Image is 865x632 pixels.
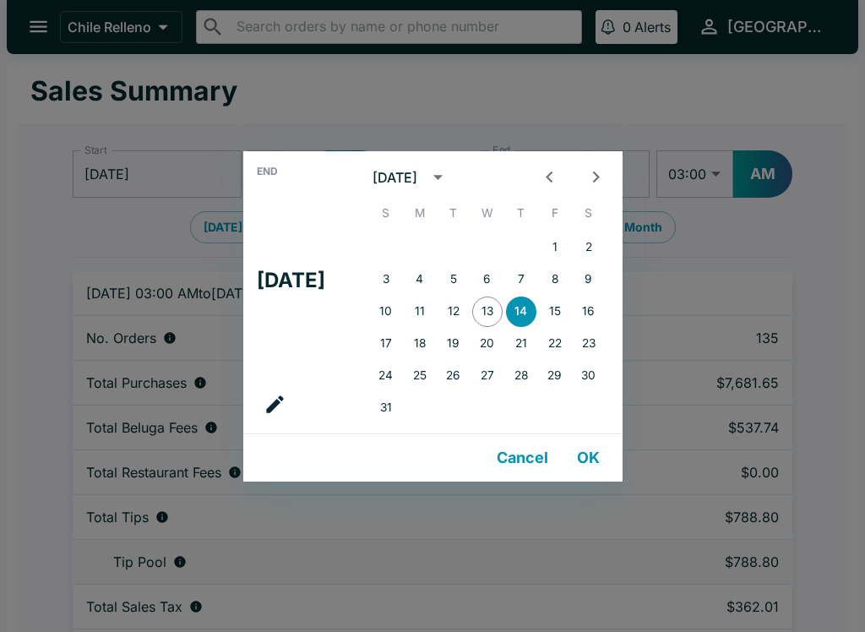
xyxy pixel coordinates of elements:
[540,232,570,263] button: 1
[574,361,604,391] button: 30
[506,264,536,295] button: 7
[506,329,536,359] button: 21
[257,268,325,293] h4: [DATE]
[371,393,401,423] button: 31
[574,197,604,231] span: Saturday
[371,197,401,231] span: Sunday
[562,441,616,475] button: OK
[438,361,469,391] button: 26
[371,297,401,327] button: 10
[574,329,604,359] button: 23
[472,297,503,327] button: 13
[540,361,570,391] button: 29
[438,297,469,327] button: 12
[438,329,469,359] button: 19
[534,161,565,193] button: Previous month
[540,197,570,231] span: Friday
[506,197,536,231] span: Thursday
[580,161,612,193] button: Next month
[540,264,570,295] button: 8
[405,297,435,327] button: 11
[506,361,536,391] button: 28
[472,329,503,359] button: 20
[438,264,469,295] button: 5
[371,329,401,359] button: 17
[574,264,604,295] button: 9
[506,297,536,327] button: 14
[371,361,401,391] button: 24
[257,165,278,178] span: End
[472,361,503,391] button: 27
[472,197,503,231] span: Wednesday
[405,361,435,391] button: 25
[371,264,401,295] button: 3
[472,264,503,295] button: 6
[257,386,293,422] button: calendar view is open, go to text input view
[490,441,555,475] button: Cancel
[540,329,570,359] button: 22
[574,232,604,263] button: 2
[405,329,435,359] button: 18
[438,197,469,231] span: Tuesday
[373,169,417,186] div: [DATE]
[405,264,435,295] button: 4
[422,161,454,193] button: calendar view is open, switch to year view
[540,297,570,327] button: 15
[405,197,435,231] span: Monday
[574,297,604,327] button: 16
